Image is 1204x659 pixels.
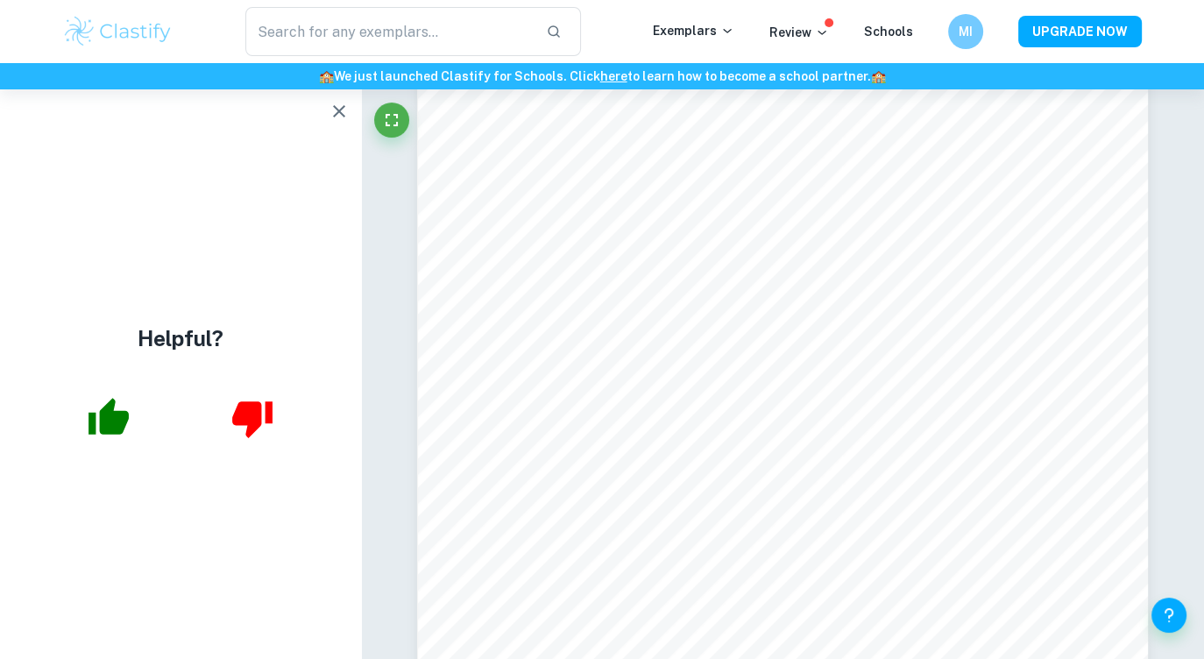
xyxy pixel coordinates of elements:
h4: Helpful? [138,322,223,354]
span: 🏫 [319,69,334,83]
span: 🏫 [871,69,886,83]
p: Review [769,23,829,42]
a: Schools [864,25,913,39]
button: Help and Feedback [1151,598,1186,633]
img: Clastify logo [62,14,174,49]
p: Exemplars [653,21,734,40]
button: MI [948,14,983,49]
button: UPGRADE NOW [1018,16,1142,47]
h6: MI [956,22,976,41]
input: Search for any exemplars... [245,7,532,56]
button: Fullscreen [374,103,409,138]
h6: We just launched Clastify for Schools. Click to learn how to become a school partner. [4,67,1200,86]
a: here [600,69,627,83]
